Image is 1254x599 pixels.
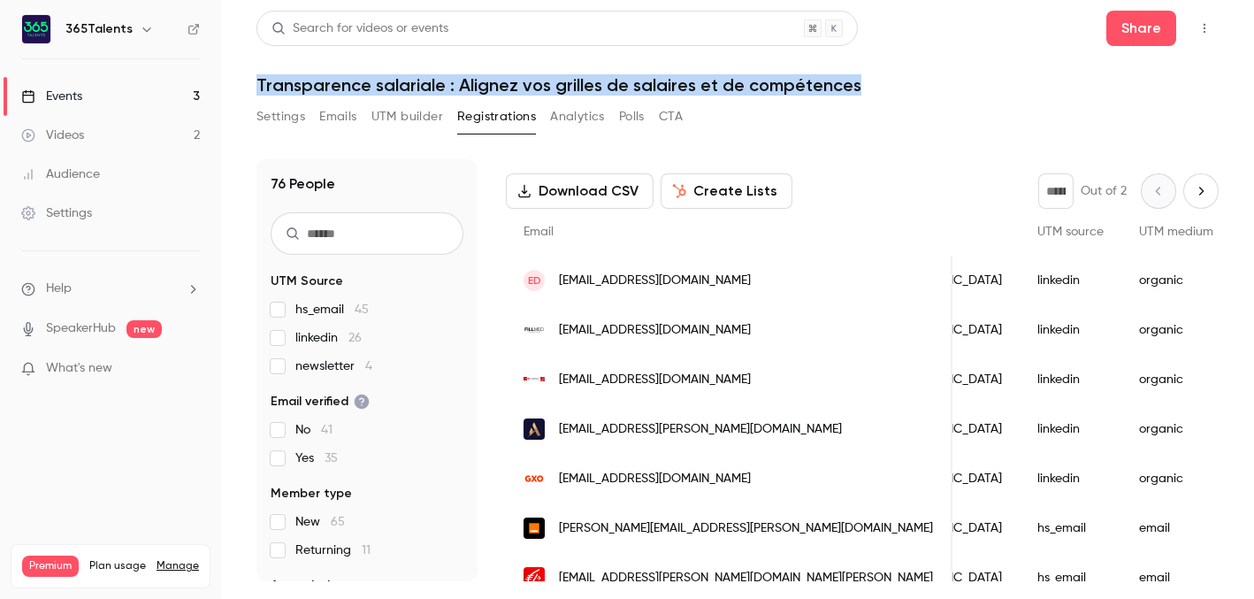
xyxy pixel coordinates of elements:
span: 26 [348,332,362,344]
div: organic [1121,404,1231,454]
button: Analytics [550,103,605,131]
span: Help [46,280,72,298]
span: [EMAIL_ADDRESS][DOMAIN_NAME] [559,470,751,488]
span: [EMAIL_ADDRESS][DOMAIN_NAME] [559,321,751,340]
iframe: Noticeable Trigger [179,361,200,377]
span: 41 [321,424,333,436]
img: 365Talents [22,15,50,43]
div: Videos [21,127,84,144]
span: [EMAIL_ADDRESS][DOMAIN_NAME] [559,371,751,389]
div: linkedin [1020,454,1121,503]
div: organic [1121,256,1231,305]
div: organic [1121,355,1231,404]
span: 35 [325,452,338,465]
div: hs_email [1020,503,1121,553]
div: linkedin [1020,305,1121,355]
span: UTM medium [1139,226,1213,238]
span: 45 [355,303,369,316]
span: [EMAIL_ADDRESS][PERSON_NAME][DOMAIN_NAME] [559,420,842,439]
span: 65 [331,516,345,528]
li: help-dropdown-opener [21,280,200,298]
img: accor.com [524,419,545,440]
h1: 76 People [271,173,335,195]
span: UTM Source [271,273,343,290]
div: email [1121,503,1231,553]
img: orange.com [524,518,545,539]
span: hs_email [295,301,369,319]
img: cdc-habitat.fr [524,377,545,382]
button: UTM builder [371,103,443,131]
span: New [295,513,345,531]
button: Polls [619,103,645,131]
span: Member type [271,485,352,503]
div: Settings [21,204,92,222]
span: UTM source [1037,226,1104,238]
span: Yes [295,449,338,467]
div: Search for videos or events [271,19,448,38]
button: Download CSV [506,173,654,209]
div: linkedin [1020,355,1121,404]
div: Audience [21,165,100,183]
span: new [126,320,162,338]
span: 4 [365,360,372,372]
span: Email [524,226,554,238]
div: Events [21,88,82,105]
span: linkedin [295,329,362,347]
button: CTA [659,103,683,131]
button: Create Lists [661,173,792,209]
img: gxo.com [524,468,545,489]
span: Attended [271,577,330,595]
span: Premium [22,556,79,577]
button: Registrations [457,103,536,131]
span: Plan usage [89,559,146,573]
span: [PERSON_NAME][EMAIL_ADDRESS][PERSON_NAME][DOMAIN_NAME] [559,519,933,538]
img: cegee.caisse-epargne.fr [524,567,545,588]
span: [EMAIL_ADDRESS][PERSON_NAME][DOMAIN_NAME][PERSON_NAME] [559,569,933,587]
div: linkedin [1020,256,1121,305]
button: Emails [319,103,356,131]
span: [EMAIL_ADDRESS][DOMAIN_NAME] [559,272,751,290]
button: Share [1106,11,1176,46]
span: ED [528,273,541,288]
div: organic [1121,454,1231,503]
span: Email verified [271,393,370,411]
button: Next page [1183,173,1219,209]
h6: 365Talents [65,20,133,38]
span: 11 [362,544,371,557]
button: Settings [256,103,305,131]
img: fillmed.com [524,319,545,341]
h1: Transparence salariale : Alignez vos grilles de salaires et de compétences [256,74,1219,96]
span: newsletter [295,357,372,375]
div: linkedin [1020,404,1121,454]
a: SpeakerHub [46,319,116,338]
span: Returning [295,541,371,559]
span: No [295,421,333,439]
span: What's new [46,359,112,378]
p: Out of 2 [1081,182,1127,200]
div: organic [1121,305,1231,355]
a: Manage [157,559,199,573]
